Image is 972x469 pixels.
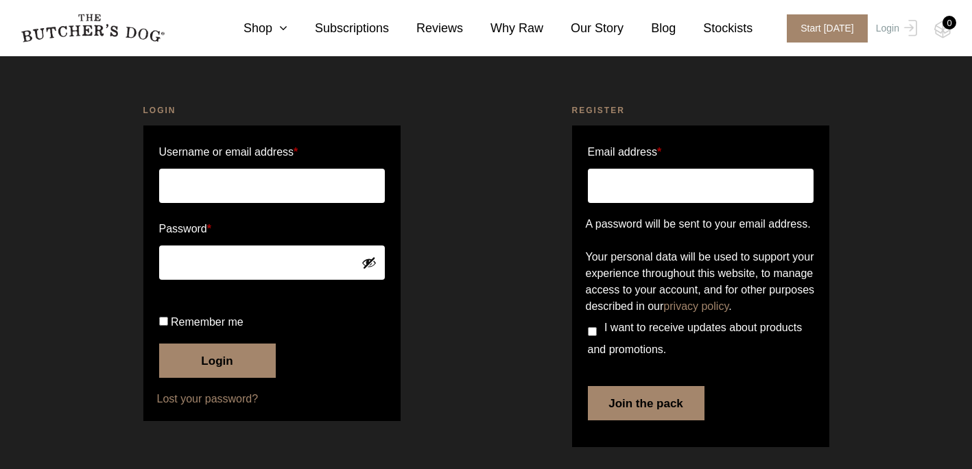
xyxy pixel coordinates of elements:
label: Username or email address [159,141,385,163]
div: 0 [943,16,956,29]
a: Our Story [543,19,624,38]
button: Join the pack [588,386,704,420]
input: Remember me [159,317,168,326]
img: TBD_Cart-Empty.png [934,21,951,38]
a: Shop [216,19,287,38]
p: Your personal data will be used to support your experience throughout this website, to manage acc... [586,249,816,315]
a: Lost your password? [157,391,387,407]
h2: Login [143,104,401,117]
a: Reviews [389,19,463,38]
span: Remember me [171,316,244,328]
input: I want to receive updates about products and promotions. [588,327,597,336]
span: I want to receive updates about products and promotions. [588,322,803,355]
h2: Register [572,104,829,117]
a: Login [873,14,917,43]
a: privacy policy [663,300,728,312]
p: A password will be sent to your email address. [586,216,816,232]
a: Stockists [676,19,752,38]
button: Show password [361,255,377,270]
a: Subscriptions [287,19,389,38]
span: Start [DATE] [787,14,868,43]
a: Start [DATE] [773,14,873,43]
label: Email address [588,141,662,163]
a: Why Raw [463,19,543,38]
button: Login [159,344,276,378]
label: Password [159,218,385,240]
a: Blog [624,19,676,38]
